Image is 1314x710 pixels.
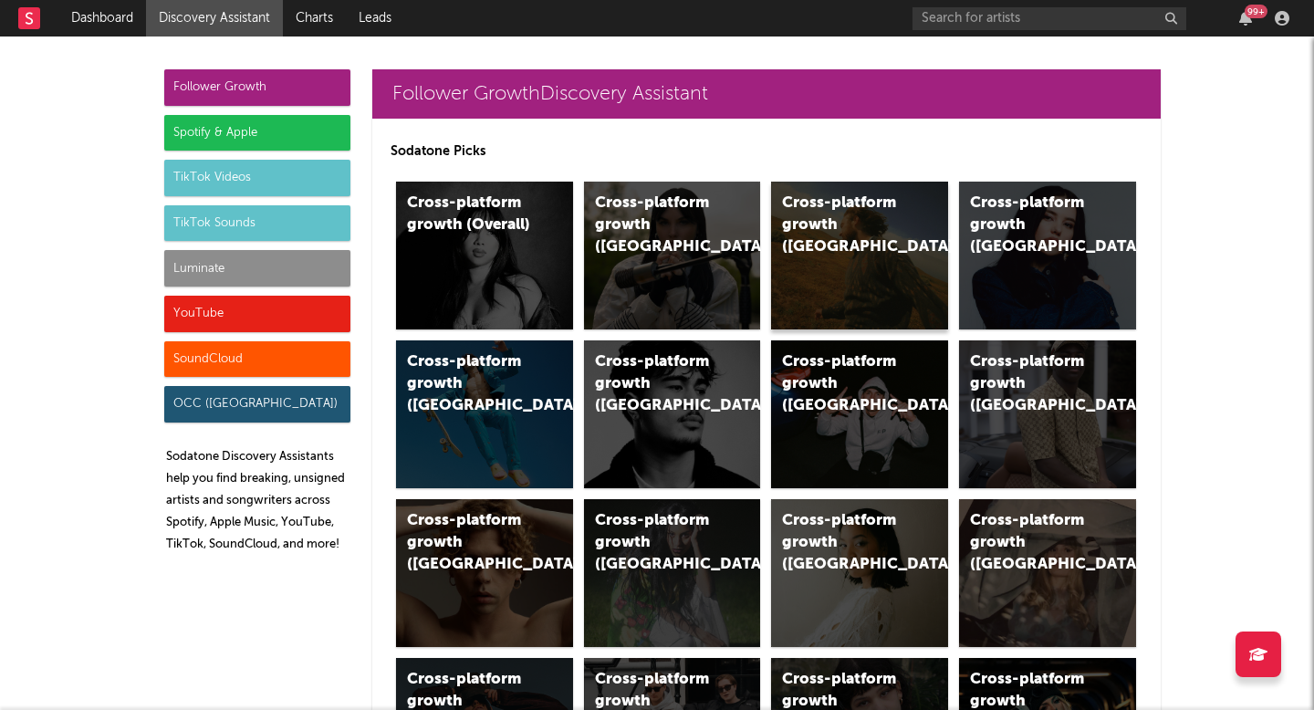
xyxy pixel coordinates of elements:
[164,296,350,332] div: YouTube
[970,510,1094,576] div: Cross-platform growth ([GEOGRAPHIC_DATA])
[407,351,531,417] div: Cross-platform growth ([GEOGRAPHIC_DATA])
[164,386,350,423] div: OCC ([GEOGRAPHIC_DATA])
[782,510,906,576] div: Cross-platform growth ([GEOGRAPHIC_DATA])
[372,69,1161,119] a: Follower GrowthDiscovery Assistant
[391,141,1142,162] p: Sodatone Picks
[584,182,761,329] a: Cross-platform growth ([GEOGRAPHIC_DATA])
[1239,11,1252,26] button: 99+
[912,7,1186,30] input: Search for artists
[164,69,350,106] div: Follower Growth
[164,205,350,242] div: TikTok Sounds
[595,193,719,258] div: Cross-platform growth ([GEOGRAPHIC_DATA])
[970,193,1094,258] div: Cross-platform growth ([GEOGRAPHIC_DATA])
[970,351,1094,417] div: Cross-platform growth ([GEOGRAPHIC_DATA])
[584,499,761,647] a: Cross-platform growth ([GEOGRAPHIC_DATA])
[595,351,719,417] div: Cross-platform growth ([GEOGRAPHIC_DATA])
[407,193,531,236] div: Cross-platform growth (Overall)
[407,510,531,576] div: Cross-platform growth ([GEOGRAPHIC_DATA])
[771,182,948,329] a: Cross-platform growth ([GEOGRAPHIC_DATA])
[166,446,350,556] p: Sodatone Discovery Assistants help you find breaking, unsigned artists and songwriters across Spo...
[396,340,573,488] a: Cross-platform growth ([GEOGRAPHIC_DATA])
[782,193,906,258] div: Cross-platform growth ([GEOGRAPHIC_DATA])
[959,182,1136,329] a: Cross-platform growth ([GEOGRAPHIC_DATA])
[164,341,350,378] div: SoundCloud
[164,250,350,287] div: Luminate
[771,340,948,488] a: Cross-platform growth ([GEOGRAPHIC_DATA]/GSA)
[396,499,573,647] a: Cross-platform growth ([GEOGRAPHIC_DATA])
[771,499,948,647] a: Cross-platform growth ([GEOGRAPHIC_DATA])
[782,351,906,417] div: Cross-platform growth ([GEOGRAPHIC_DATA]/GSA)
[1245,5,1267,18] div: 99 +
[959,499,1136,647] a: Cross-platform growth ([GEOGRAPHIC_DATA])
[584,340,761,488] a: Cross-platform growth ([GEOGRAPHIC_DATA])
[959,340,1136,488] a: Cross-platform growth ([GEOGRAPHIC_DATA])
[164,115,350,151] div: Spotify & Apple
[595,510,719,576] div: Cross-platform growth ([GEOGRAPHIC_DATA])
[164,160,350,196] div: TikTok Videos
[396,182,573,329] a: Cross-platform growth (Overall)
